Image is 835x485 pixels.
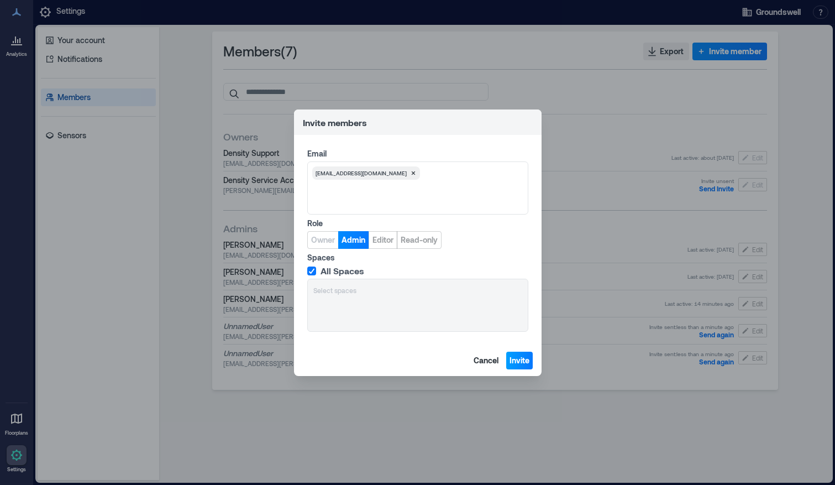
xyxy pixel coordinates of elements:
[369,231,397,249] button: Editor
[316,169,407,178] span: [EMAIL_ADDRESS][DOMAIN_NAME]
[401,234,438,246] span: Read-only
[372,234,393,246] span: Editor
[338,231,369,249] button: Admin
[307,252,526,263] label: Spaces
[294,109,542,135] header: Invite members
[321,265,364,277] span: All Spaces
[307,231,339,249] button: Owner
[307,218,526,229] label: Role
[474,355,498,366] span: Cancel
[307,148,526,159] label: Email
[342,234,365,246] span: Admin
[506,352,533,369] button: Invite
[510,355,529,366] span: Invite
[397,231,442,249] button: Read-only
[470,352,502,369] button: Cancel
[311,234,335,246] span: Owner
